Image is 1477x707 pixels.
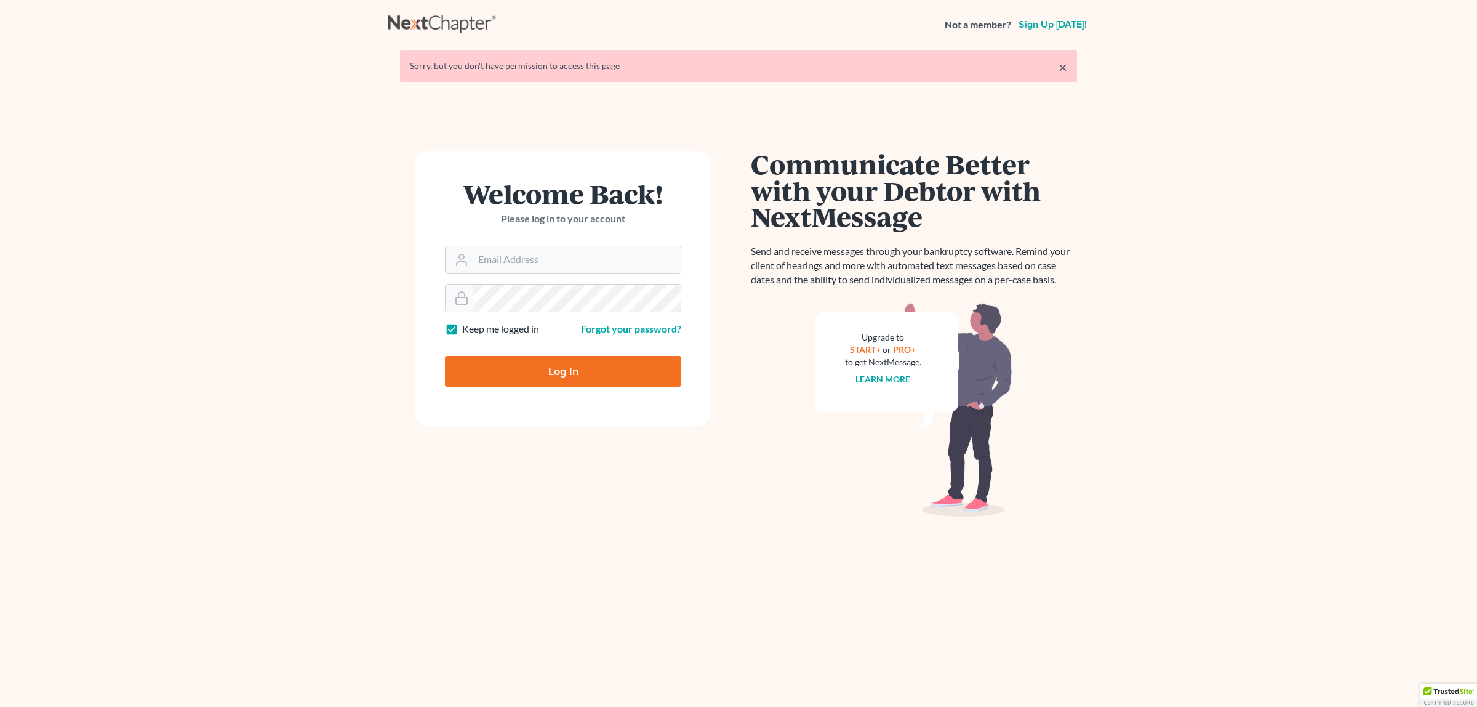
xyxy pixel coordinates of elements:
[751,151,1077,230] h1: Communicate Better with your Debtor with NextMessage
[445,180,681,207] h1: Welcome Back!
[410,60,1067,72] div: Sorry, but you don't have permission to access this page
[445,212,681,226] p: Please log in to your account
[473,246,681,273] input: Email Address
[883,344,892,355] span: or
[894,344,916,355] a: PRO+
[445,356,681,387] input: Log In
[945,18,1011,32] strong: Not a member?
[581,323,681,334] a: Forgot your password?
[1420,684,1477,707] div: TrustedSite Certified
[751,244,1077,287] p: Send and receive messages through your bankruptcy software. Remind your client of hearings and mo...
[462,322,539,336] label: Keep me logged in
[815,302,1012,517] img: nextmessage_bg-59042aed3d76b12b5cd301f8e5b87938c9018125f34e5fa2b7a6b67550977c72.svg
[1059,60,1067,75] a: ×
[845,356,921,368] div: to get NextMessage.
[856,374,911,384] a: Learn more
[845,331,921,344] div: Upgrade to
[851,344,881,355] a: START+
[1016,20,1089,30] a: Sign up [DATE]!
